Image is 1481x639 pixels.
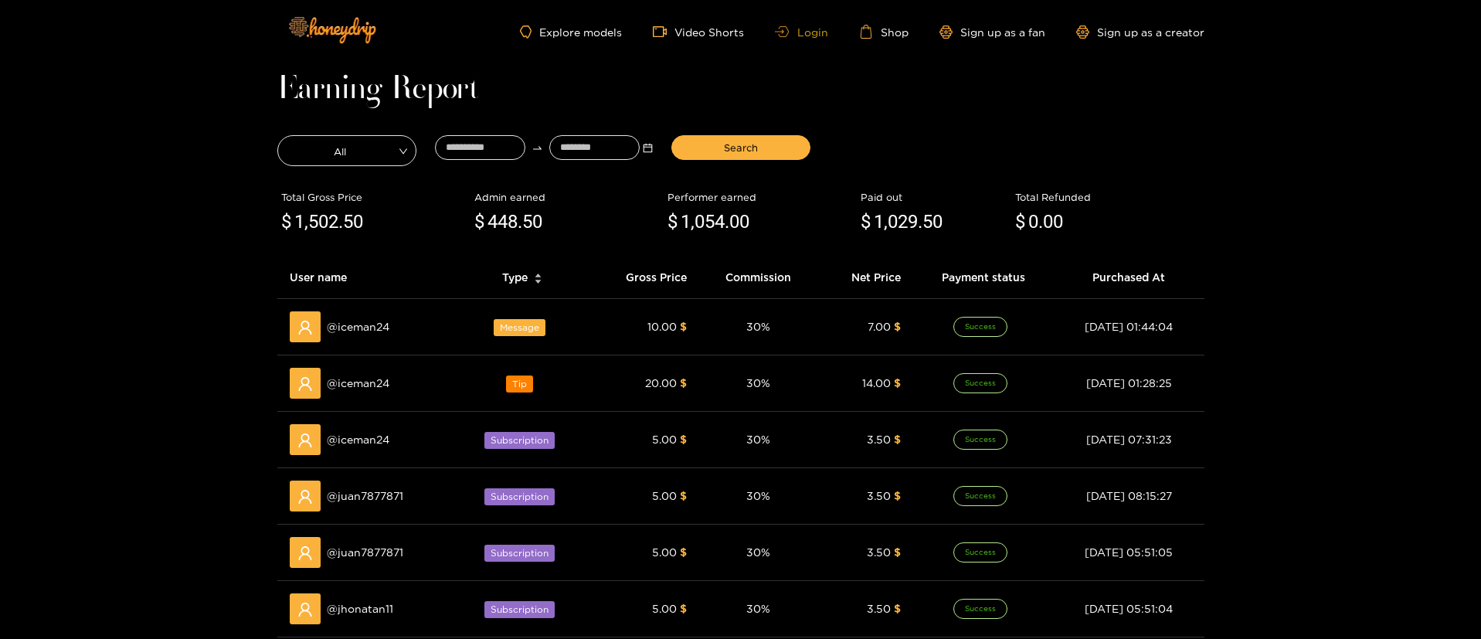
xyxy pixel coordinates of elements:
[681,211,725,233] span: 1,054
[1038,211,1063,233] span: .00
[484,432,555,449] span: Subscription
[652,546,677,558] span: 5.00
[680,321,687,332] span: $
[894,603,901,614] span: $
[1054,257,1204,299] th: Purchased At
[588,257,699,299] th: Gross Price
[918,211,943,233] span: .50
[894,433,901,445] span: $
[502,269,528,286] span: Type
[278,140,416,161] span: All
[913,257,1054,299] th: Payment status
[746,490,770,501] span: 30 %
[746,433,770,445] span: 30 %
[645,377,677,389] span: 20.00
[953,599,1007,619] span: Success
[861,208,871,237] span: $
[874,211,918,233] span: 1,029
[894,321,901,332] span: $
[327,375,389,392] span: @ iceman24
[534,271,542,280] span: caret-up
[297,489,313,505] span: user
[746,377,770,389] span: 30 %
[297,320,313,335] span: user
[1085,603,1173,614] span: [DATE] 05:51:04
[894,490,901,501] span: $
[725,211,749,233] span: .00
[1086,490,1172,501] span: [DATE] 08:15:27
[667,208,678,237] span: $
[671,135,810,160] button: Search
[520,25,622,39] a: Explore models
[294,211,338,233] span: 1,502
[859,25,909,39] a: Shop
[652,603,677,614] span: 5.00
[817,257,913,299] th: Net Price
[297,546,313,561] span: user
[647,321,677,332] span: 10.00
[327,431,389,448] span: @ iceman24
[297,433,313,448] span: user
[484,545,555,562] span: Subscription
[861,189,1007,205] div: Paid out
[862,377,891,389] span: 14.00
[953,317,1007,337] span: Success
[953,486,1007,506] span: Success
[487,211,518,233] span: 448
[1085,321,1173,332] span: [DATE] 01:44:04
[746,603,770,614] span: 30 %
[1076,25,1204,39] a: Sign up as a creator
[894,546,901,558] span: $
[281,189,467,205] div: Total Gross Price
[667,189,853,205] div: Performer earned
[953,430,1007,450] span: Success
[746,546,770,558] span: 30 %
[680,377,687,389] span: $
[1015,208,1025,237] span: $
[532,142,543,154] span: to
[953,542,1007,563] span: Success
[327,488,403,505] span: @ juan7877871
[746,321,770,332] span: 30 %
[775,26,827,38] a: Login
[474,208,484,237] span: $
[868,321,891,332] span: 7.00
[867,433,891,445] span: 3.50
[680,490,687,501] span: $
[652,490,677,501] span: 5.00
[534,277,542,286] span: caret-down
[867,546,891,558] span: 3.50
[894,377,901,389] span: $
[474,189,660,205] div: Admin earned
[281,208,291,237] span: $
[532,142,543,154] span: swap-right
[297,376,313,392] span: user
[484,488,555,505] span: Subscription
[484,601,555,618] span: Subscription
[518,211,542,233] span: .50
[653,25,744,39] a: Video Shorts
[494,319,545,336] span: Message
[867,603,891,614] span: 3.50
[506,376,533,393] span: Tip
[277,79,1204,100] h1: Earning Report
[1086,377,1172,389] span: [DATE] 01:28:25
[680,546,687,558] span: $
[327,544,403,561] span: @ juan7877871
[277,257,457,299] th: User name
[1015,189,1201,205] div: Total Refunded
[867,490,891,501] span: 3.50
[939,25,1045,39] a: Sign up as a fan
[699,257,817,299] th: Commission
[953,373,1007,393] span: Success
[327,600,393,617] span: @ jhonatan11
[297,602,313,617] span: user
[680,433,687,445] span: $
[653,25,674,39] span: video-camera
[724,140,758,155] span: Search
[338,211,363,233] span: .50
[1028,211,1038,233] span: 0
[652,433,677,445] span: 5.00
[1085,546,1173,558] span: [DATE] 05:51:05
[1086,433,1172,445] span: [DATE] 07:31:23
